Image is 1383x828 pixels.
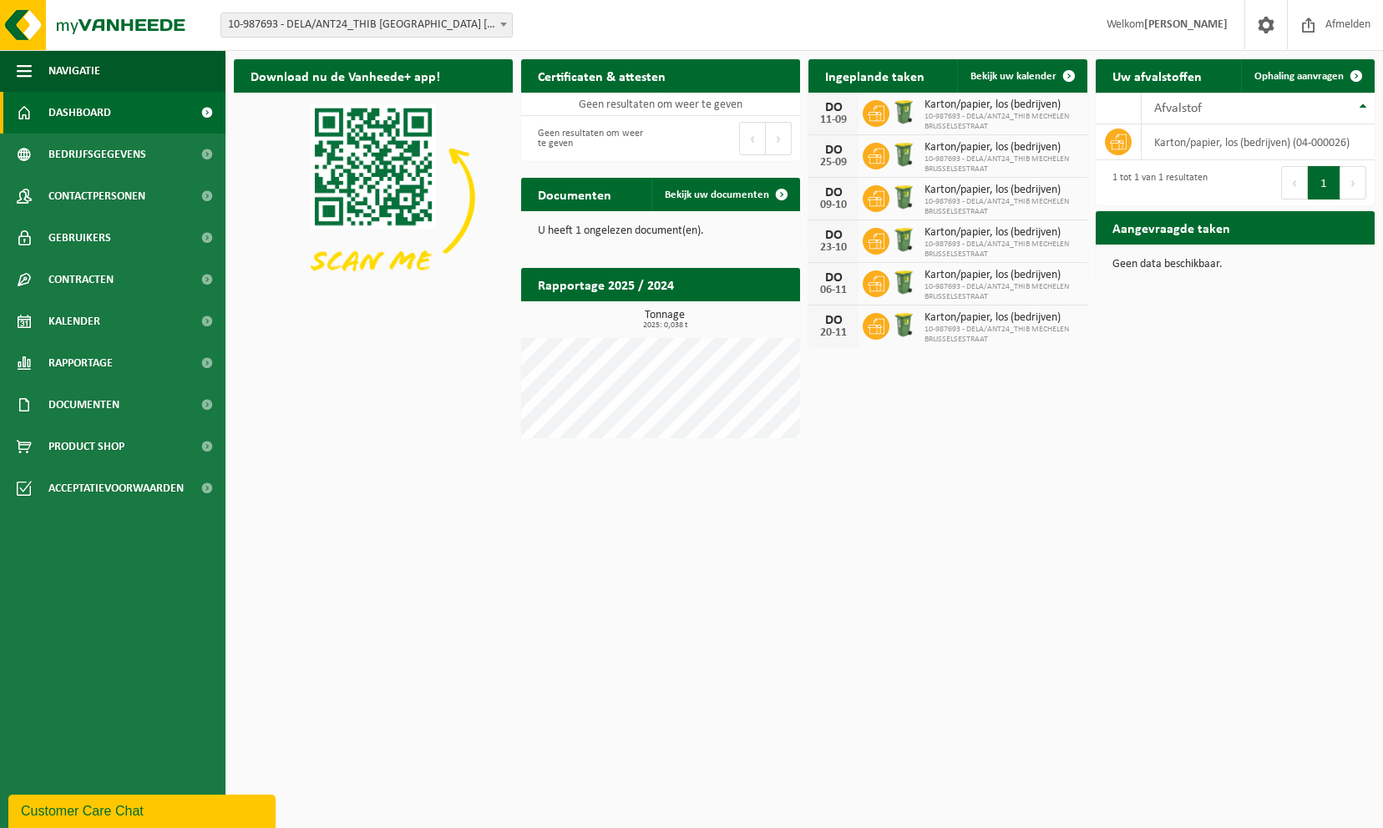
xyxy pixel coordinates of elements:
strong: [PERSON_NAME] [1144,18,1228,31]
div: 20-11 [817,327,850,339]
p: U heeft 1 ongelezen document(en). [538,225,783,237]
span: 10-987693 - DELA/ANT24_THIB MECHELEN BRUSSELSESTRAAT [925,240,1079,260]
div: 25-09 [817,157,850,169]
div: 1 tot 1 van 1 resultaten [1104,164,1208,201]
span: Gebruikers [48,217,111,259]
h2: Download nu de Vanheede+ app! [234,59,457,92]
h3: Tonnage [529,310,800,330]
a: Bekijk uw documenten [651,178,798,211]
a: Bekijk rapportage [676,300,798,334]
div: DO [817,186,850,199]
img: WB-0240-HPE-GN-50 [889,225,918,254]
span: 2025: 0,038 t [529,321,800,330]
h2: Ingeplande taken [808,59,941,92]
h2: Rapportage 2025 / 2024 [521,268,691,300]
span: Bedrijfsgegevens [48,134,146,175]
span: Karton/papier, los (bedrijven) [925,184,1079,197]
button: Previous [1281,166,1308,199]
img: WB-0240-HPE-GN-50 [889,140,918,169]
span: Product Shop [48,426,124,467]
img: WB-0240-HPE-GN-50 [889,310,918,339]
div: DO [817,144,850,157]
div: 09-10 [817,199,850,211]
span: Bekijk uw documenten [665,189,769,200]
button: 1 [1308,166,1340,199]
span: Karton/papier, los (bedrijven) [925,226,1079,240]
div: DO [817,101,850,114]
span: Contactpersonen [48,175,145,217]
span: Contracten [48,259,114,300]
div: 23-10 [817,242,850,254]
img: Download de VHEPlus App [234,93,513,302]
span: Rapportage [48,342,113,384]
div: 06-11 [817,285,850,296]
div: DO [817,314,850,327]
span: 10-987693 - DELA/ANT24_THIB MECHELEN BRUSSELSESTRAAT [925,282,1079,302]
span: Navigatie [48,50,100,92]
span: 10-987693 - DELA/ANT24_THIB MECHELEN BRUSSELSESTRAAT - MECHELEN [220,13,513,38]
span: Ophaling aanvragen [1254,71,1344,82]
span: Dashboard [48,92,111,134]
span: Kalender [48,300,100,342]
span: Afvalstof [1154,102,1202,115]
h2: Aangevraagde taken [1096,211,1247,244]
span: 10-987693 - DELA/ANT24_THIB MECHELEN BRUSSELSESTRAAT [925,197,1079,217]
span: Karton/papier, los (bedrijven) [925,269,1079,282]
button: Next [766,122,792,155]
p: Geen data beschikbaar. [1112,259,1358,270]
span: Karton/papier, los (bedrijven) [925,141,1079,154]
div: 11-09 [817,114,850,126]
span: Acceptatievoorwaarden [48,467,184,509]
div: DO [817,229,850,242]
span: 10-987693 - DELA/ANT24_THIB MECHELEN BRUSSELSESTRAAT [925,325,1079,345]
span: Karton/papier, los (bedrijven) [925,311,1079,325]
span: Karton/papier, los (bedrijven) [925,98,1079,112]
h2: Documenten [521,178,628,210]
div: Geen resultaten om weer te geven [529,120,652,157]
span: 10-987693 - DELA/ANT24_THIB MECHELEN BRUSSELSESTRAAT - MECHELEN [221,13,512,37]
h2: Certificaten & attesten [521,59,682,92]
a: Ophaling aanvragen [1241,59,1373,93]
td: Geen resultaten om weer te geven [521,93,800,116]
span: Documenten [48,384,119,426]
img: WB-0240-HPE-GN-50 [889,183,918,211]
a: Bekijk uw kalender [957,59,1086,93]
span: 10-987693 - DELA/ANT24_THIB MECHELEN BRUSSELSESTRAAT [925,154,1079,174]
iframe: chat widget [8,791,279,828]
span: Bekijk uw kalender [970,71,1056,82]
div: DO [817,271,850,285]
img: WB-0240-HPE-GN-50 [889,268,918,296]
td: karton/papier, los (bedrijven) (04-000026) [1142,124,1375,160]
h2: Uw afvalstoffen [1096,59,1218,92]
button: Previous [739,122,766,155]
span: 10-987693 - DELA/ANT24_THIB MECHELEN BRUSSELSESTRAAT [925,112,1079,132]
button: Next [1340,166,1366,199]
img: WB-0240-HPE-GN-50 [889,98,918,126]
